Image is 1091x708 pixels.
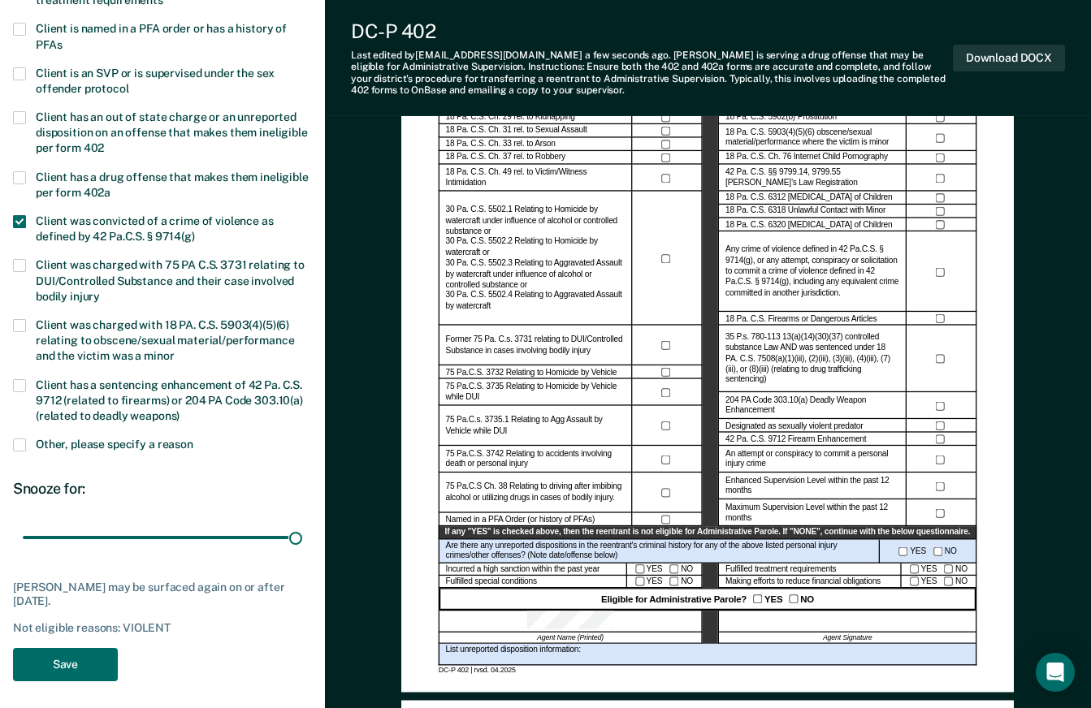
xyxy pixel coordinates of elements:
div: [PERSON_NAME] may be surfaced again on or after [DATE]. [13,581,312,608]
label: 18 Pa. C.S. 5903(4)(5)(6) obscene/sexual material/performance where the victim is minor [725,127,899,149]
span: Other, please specify a reason [36,438,193,451]
div: Incurred a high sanction within the past year [439,563,627,576]
label: 18 Pa. C.S. Ch. 29 rel. to Kidnapping [446,113,575,123]
label: Named in a PFA Order (or history of PFAs) [446,515,595,525]
span: Client was charged with 75 PA C.S. 3731 relating to DUI/Controlled Substance and their case invol... [36,258,305,302]
label: Any crime of violence defined in 42 Pa.C.S. § 9714(g), or any attempt, conspiracy or solicitation... [725,245,899,299]
label: 30 Pa. C.S. 5502.1 Relating to Homicide by watercraft under influence of alcohol or controlled su... [446,205,626,313]
label: Designated as sexually violent predator [725,421,863,431]
label: 35 P.s. 780-113 13(a)(14)(30)(37) controlled substance Law AND was sentenced under 18 PA. C.S. 75... [725,333,899,386]
span: a few seconds ago [585,50,669,61]
div: YES NO [627,576,703,589]
label: 18 Pa. C.S. Ch. 76 Internet Child Pornography [725,153,888,163]
label: 18 Pa. C.S. Ch. 33 rel. to Arson [446,140,556,150]
div: Fulfilled special conditions [439,576,627,589]
div: YES NO [902,576,977,589]
div: If any "YES" is checked above, then the reentrant is not eligible for Administrative Parole. If "... [439,527,977,540]
span: Client is named in a PFA order or has a history of PFAs [36,22,287,50]
div: Fulfilled treatment requirements [719,563,902,576]
div: Eligible for Administrative Parole? YES NO [439,589,977,611]
div: YES NO [880,540,976,563]
div: YES NO [627,563,703,576]
span: Client is an SVP or is supervised under the sex offender protocol [36,67,274,95]
div: List unreported disposition information: [439,644,977,666]
div: Not eligible reasons: VIOLENT [13,621,312,635]
label: Enhanced Supervision Level within the past 12 months [725,476,899,497]
label: 204 PA Code 303.10(a) Deadly Weapon Enhancement [725,395,899,417]
div: Making efforts to reduce financial obligations [719,576,902,589]
label: 18 Pa. C.S. Ch. 37 rel. to Robbery [446,153,565,163]
label: 18 Pa. C.S. Firearms or Dangerous Articles [725,313,877,324]
button: Download DOCX [953,45,1065,71]
div: YES NO [902,563,977,576]
label: 18 Pa. C.S. 5902(b) Prostitution [725,113,837,123]
button: Save [13,648,118,681]
div: Open Intercom Messenger [1036,653,1075,692]
label: Maximum Supervision Level within the past 12 months [725,503,899,524]
div: Agent Signature [719,632,977,644]
span: Client has a drug offense that makes them ineligible per form 402a [36,171,309,199]
div: Agent Name (Printed) [439,632,703,644]
label: 75 Pa.C.S. 3742 Relating to accidents involving death or personal injury [446,449,626,470]
label: 75 Pa.C.s. 3735.1 Relating to Agg Assault by Vehicle while DUI [446,416,626,437]
label: Former 75 Pa. C.s. 3731 relating to DUI/Controlled Substance in cases involving bodily injury [446,335,626,356]
span: Client was charged with 18 PA. C.S. 5903(4)(5)(6) relating to obscene/sexual material/performance... [36,318,294,362]
label: An attempt or conspiracy to commit a personal injury crime [725,449,899,470]
label: 75 Pa.C.S. 3732 Relating to Homicide by Vehicle [446,367,617,378]
span: Client has a sentencing enhancement of 42 Pa. C.S. 9712 (related to firearms) or 204 PA Code 303.... [36,378,303,422]
label: 18 Pa. C.S. 6318 Unlawful Contact with Minor [725,206,885,217]
div: DC-P 402 [351,19,953,43]
div: Last edited by [EMAIL_ADDRESS][DOMAIN_NAME] . [PERSON_NAME] is serving a drug offense that may be... [351,50,953,97]
label: 18 Pa. C.S. 6320 [MEDICAL_DATA] of Children [725,220,892,231]
label: 42 Pa. C.S. 9712 Firearm Enhancement [725,434,866,445]
div: Are there any unreported dispositions in the reentrant's criminal history for any of the above li... [439,540,880,563]
label: 42 Pa. C.S. §§ 9799.14, 9799.55 [PERSON_NAME]’s Law Registration [725,167,899,188]
label: 75 Pa.C.S. 3735 Relating to Homicide by Vehicle while DUI [446,382,626,404]
label: 18 Pa. C.S. Ch. 31 rel. to Sexual Assault [446,126,587,136]
label: 18 Pa. C.S. 6312 [MEDICAL_DATA] of Children [725,193,892,204]
label: 18 Pa. C.S. Ch. 49 rel. to Victim/Witness Intimidation [446,167,626,188]
span: Client was convicted of a crime of violence as defined by 42 Pa.C.S. § 9714(g) [36,214,274,243]
span: Client has an out of state charge or an unreported disposition on an offense that makes them inel... [36,110,308,154]
div: Snooze for: [13,480,312,498]
div: DC-P 402 | rvsd. 04.2025 [439,666,977,676]
label: 75 Pa.C.S Ch. 38 Relating to driving after imbibing alcohol or utilizing drugs in cases of bodily... [446,482,626,503]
